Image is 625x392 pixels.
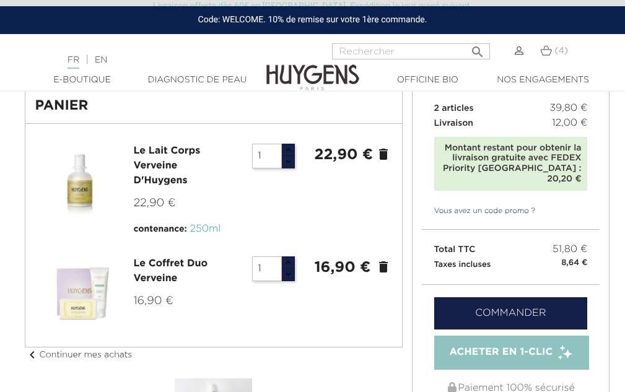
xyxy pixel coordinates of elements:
[35,98,392,113] h1: Panier
[25,351,133,359] a: chevron_leftContinuer mes achats
[486,74,601,87] a: Nos engagements
[266,45,359,92] img: Huygens
[422,206,536,217] a: Vous avez un code promo ?
[434,261,491,269] small: Taxes incluses
[45,144,115,214] img: Le Lait Corps Verveine D\'Huygens
[440,143,582,185] div: Montant restant pour obtenir la livraison gratuite avec FEDEX Priority [GEOGRAPHIC_DATA] : 20,20 €
[376,259,391,274] a: delete
[561,257,587,269] small: 8,64 €
[45,256,115,327] img: Le Coffret Duo Verveine
[25,74,140,87] a: E-Boutique
[190,224,221,234] span: 250ml
[134,259,208,284] a: Le Coffret Duo Verveine
[95,56,107,64] a: EN
[25,347,40,362] i: chevron_left
[314,260,370,275] strong: 16,90 €
[552,116,587,131] span: 12,00 €
[434,245,476,254] span: Total TTC
[332,43,490,59] input: Rechercher
[434,104,474,113] span: 2 articles
[448,382,457,392] img: Paiement 100% sécurisé
[134,146,201,186] a: Le Lait Corps Verveine D'Huygens
[466,40,489,56] button: 
[314,147,373,162] strong: 22,90 €
[555,46,568,55] span: (4)
[549,101,587,116] span: 39,80 €
[61,53,251,68] div: |
[68,56,79,69] a: FR
[376,147,391,162] a: delete
[134,295,173,307] span: 16,90 €
[434,119,474,128] span: Livraison
[140,74,255,87] a: Diagnostic de peau
[370,74,486,87] a: Officine Bio
[470,41,485,56] i: 
[134,225,187,233] span: contenance:
[540,46,568,56] a: (4)
[134,198,176,209] span: 22,90 €
[553,242,587,257] span: 51,80 €
[434,297,588,329] a: Commander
